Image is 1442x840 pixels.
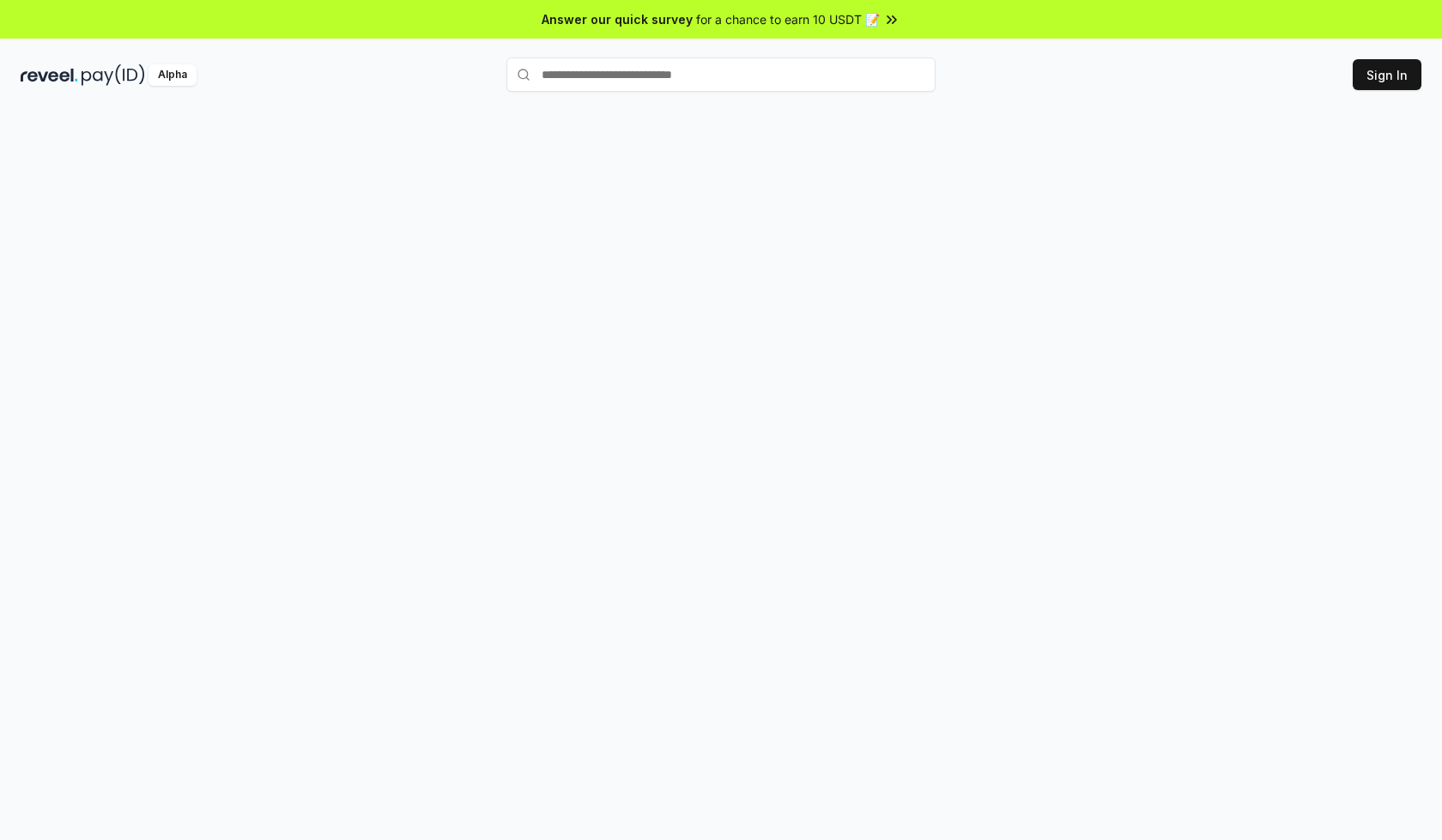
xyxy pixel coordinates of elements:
[82,64,145,86] img: pay_id
[696,10,880,28] span: for a chance to earn 10 USDT 📝
[1353,59,1421,90] button: Sign In
[21,64,78,86] img: reveel_dark
[542,10,693,28] span: Answer our quick survey
[148,64,197,86] div: Alpha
